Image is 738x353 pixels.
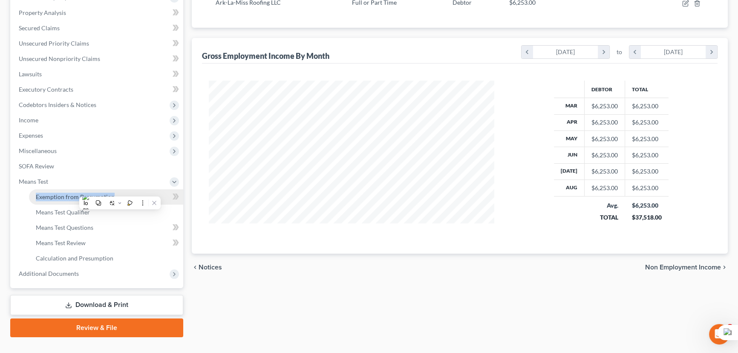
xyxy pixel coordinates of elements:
[12,159,183,174] a: SOFA Review
[29,235,183,251] a: Means Test Review
[19,116,38,124] span: Income
[199,264,222,271] span: Notices
[12,5,183,20] a: Property Analysis
[591,102,618,110] div: $6,253.00
[19,147,57,154] span: Miscellaneous
[36,239,86,246] span: Means Test Review
[19,9,66,16] span: Property Analysis
[617,48,622,56] span: to
[554,180,585,196] th: Aug
[632,201,662,210] div: $6,253.00
[19,270,79,277] span: Additional Documents
[192,264,199,271] i: chevron_left
[19,162,54,170] span: SOFA Review
[645,264,721,271] span: Non Employment Income
[12,82,183,97] a: Executory Contracts
[202,51,329,61] div: Gross Employment Income By Month
[19,70,42,78] span: Lawsuits
[554,147,585,163] th: Jun
[36,255,113,262] span: Calculation and Presumption
[29,189,183,205] a: Exemption from Presumption
[625,180,669,196] td: $6,253.00
[10,295,183,315] a: Download & Print
[625,130,669,147] td: $6,253.00
[36,224,93,231] span: Means Test Questions
[533,46,598,58] div: [DATE]
[12,36,183,51] a: Unsecured Priority Claims
[625,81,669,98] th: Total
[591,213,618,222] div: TOTAL
[706,46,717,58] i: chevron_right
[19,55,100,62] span: Unsecured Nonpriority Claims
[19,132,43,139] span: Expenses
[645,264,728,271] button: Non Employment Income chevron_right
[12,20,183,36] a: Secured Claims
[36,193,115,200] span: Exemption from Presumption
[554,163,585,179] th: [DATE]
[726,324,733,331] span: 3
[29,220,183,235] a: Means Test Questions
[721,264,728,271] i: chevron_right
[29,205,183,220] a: Means Test Qualifier
[641,46,706,58] div: [DATE]
[19,40,89,47] span: Unsecured Priority Claims
[29,251,183,266] a: Calculation and Presumption
[625,114,669,130] td: $6,253.00
[12,51,183,67] a: Unsecured Nonpriority Claims
[709,324,729,344] iframe: Intercom live chat
[591,167,618,176] div: $6,253.00
[522,46,533,58] i: chevron_left
[625,147,669,163] td: $6,253.00
[591,184,618,192] div: $6,253.00
[591,135,618,143] div: $6,253.00
[591,201,618,210] div: Avg.
[554,114,585,130] th: Apr
[554,98,585,114] th: Mar
[632,213,662,222] div: $37,518.00
[598,46,609,58] i: chevron_right
[12,67,183,82] a: Lawsuits
[10,318,183,337] a: Review & File
[625,163,669,179] td: $6,253.00
[19,101,96,108] span: Codebtors Insiders & Notices
[585,81,625,98] th: Debtor
[629,46,641,58] i: chevron_left
[19,178,48,185] span: Means Test
[591,151,618,159] div: $6,253.00
[625,98,669,114] td: $6,253.00
[192,264,222,271] button: chevron_left Notices
[591,118,618,127] div: $6,253.00
[36,208,90,216] span: Means Test Qualifier
[554,130,585,147] th: May
[19,24,60,32] span: Secured Claims
[19,86,73,93] span: Executory Contracts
